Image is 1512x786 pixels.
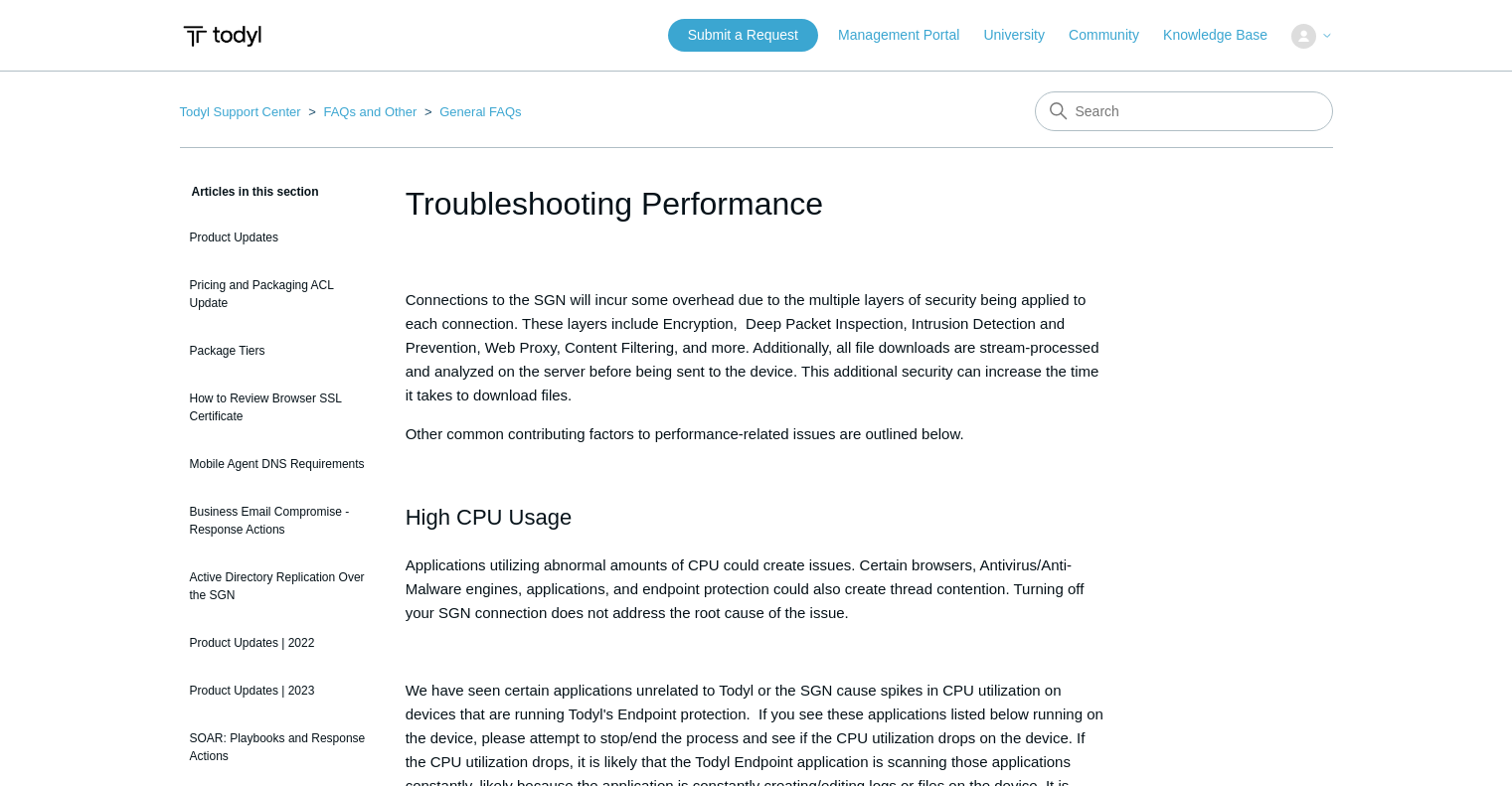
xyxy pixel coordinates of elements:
a: Community [1069,25,1159,46]
a: Product Updates [180,219,376,256]
input: Search [1035,91,1333,131]
p: Applications utilizing abnormal amounts of CPU could create issues. Certain browsers, Antivirus/A... [406,553,1107,625]
a: General FAQs [439,104,521,119]
p: Connections to the SGN will incur some overhead due to the multiple layers of security being appl... [406,288,1107,407]
li: Todyl Support Center [180,104,305,119]
a: Todyl Support Center [180,104,301,119]
a: Management Portal [838,25,979,46]
a: Business Email Compromise - Response Actions [180,493,376,549]
a: Package Tiers [180,332,376,370]
li: General FAQs [420,104,522,119]
a: Active Directory Replication Over the SGN [180,558,376,614]
a: SOAR: Playbooks and Response Actions [180,719,376,775]
a: Knowledge Base [1163,25,1287,46]
img: Todyl Support Center Help Center home page [180,18,264,55]
a: Product Updates | 2023 [180,672,376,709]
a: Pricing and Packaging ACL Update [180,266,376,322]
a: How to Review Browser SSL Certificate [180,380,376,435]
a: Product Updates | 2022 [180,624,376,662]
a: FAQs and Other [323,104,417,119]
p: Other common contributing factors to performance-related issues are outlined below. [406,422,1107,446]
a: University [983,25,1064,46]
span: Articles in this section [180,185,319,199]
h1: Troubleshooting Performance [406,180,1107,228]
a: Submit a Request [668,19,818,52]
h2: High CPU Usage [406,500,1107,535]
li: FAQs and Other [304,104,420,119]
a: Mobile Agent DNS Requirements [180,445,376,483]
